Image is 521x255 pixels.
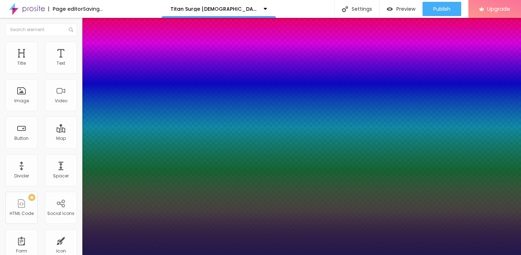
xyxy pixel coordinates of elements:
img: view-1.svg [387,6,393,12]
span: Upgrade [487,6,510,12]
div: Text [57,61,65,66]
div: Video [55,98,67,103]
p: Titan Surge [DEMOGRAPHIC_DATA][MEDICAL_DATA]™: The Science Behind [DEMOGRAPHIC_DATA] Stamina and ... [170,6,258,11]
button: Publish [423,2,461,16]
div: Saving... [83,6,103,11]
div: Icon [56,249,66,254]
span: Preview [396,6,415,12]
div: Map [56,136,66,141]
span: Publish [433,6,450,12]
img: Icone [69,28,73,32]
div: Page editor [48,6,83,11]
img: Icone [342,6,348,12]
input: Search element [5,23,77,36]
div: Divider [14,173,29,178]
div: HTML Code [10,211,34,216]
div: Social Icons [47,211,74,216]
div: Spacer [53,173,69,178]
div: Image [14,98,29,103]
div: Button [14,136,29,141]
div: Title [17,61,26,66]
div: Form [16,249,27,254]
button: Preview [380,2,423,16]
